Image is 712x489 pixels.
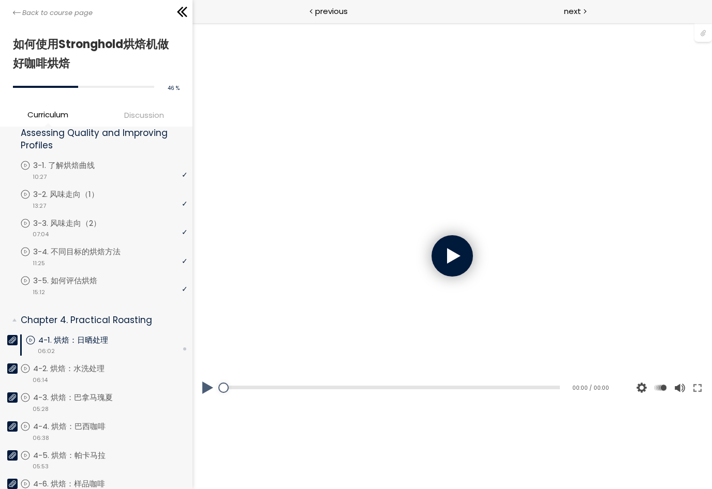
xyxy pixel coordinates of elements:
[377,361,417,370] div: 00:00 / 00:00
[33,259,45,268] span: 11:25
[13,35,174,73] h1: 如何使用Stronghold烘焙机做好咖啡烘焙
[38,334,129,346] p: 4-1. 烘焙：日晒处理
[33,173,47,181] span: 10:27
[21,314,180,327] p: Chapter 4. Practical Roasting
[33,275,118,286] p: 3-5. 如何评估烘焙
[479,350,494,379] button: Volume
[33,189,120,200] p: 3-2. 风味走向（1）
[168,84,180,92] span: 46 %
[124,109,164,121] span: Discussion
[441,350,457,379] button: Video quality
[458,350,477,379] div: Change playback rate
[33,160,115,171] p: 3-1. 了解烘焙曲线
[315,5,348,17] span: previous
[33,246,141,257] p: 3-4. 不同目标的烘焙方法
[22,8,93,18] span: Back to course page
[564,5,581,17] span: next
[21,114,180,152] p: Chapter 3. Feedback Loop: Assessing Quality and Improving Profiles
[33,288,45,297] span: 15:12
[33,218,122,229] p: 3-3. 风味走向（2）
[27,109,68,120] span: Curriculum
[13,8,93,18] a: Back to course page
[33,202,46,210] span: 13:27
[33,230,49,239] span: 07:04
[460,350,476,379] button: Play back rate
[38,347,55,356] span: 06:02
